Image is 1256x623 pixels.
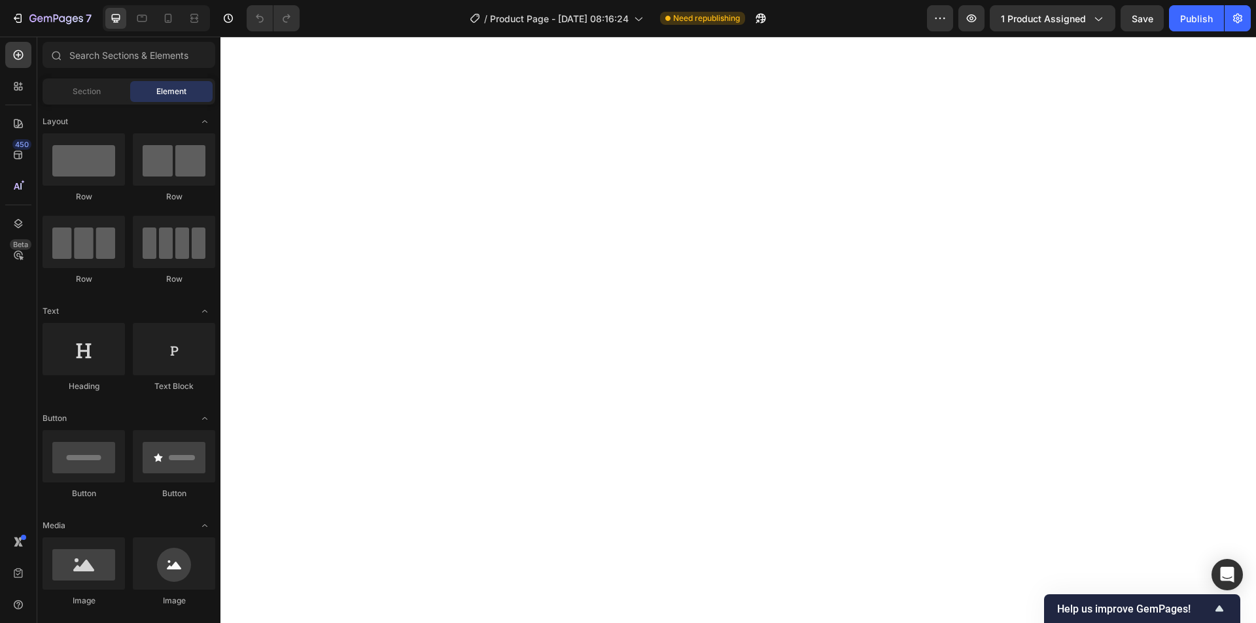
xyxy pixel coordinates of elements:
div: Row [43,273,125,285]
button: Show survey - Help us improve GemPages! [1057,601,1227,616]
span: Need republishing [673,12,740,24]
span: 1 product assigned [1001,12,1086,25]
span: Help us improve GemPages! [1057,603,1212,615]
iframe: Design area [220,37,1256,623]
div: Row [133,273,215,285]
button: Save [1121,5,1164,31]
div: Image [133,595,215,607]
span: Button [43,413,67,424]
span: Element [156,86,186,97]
span: Section [73,86,101,97]
button: 1 product assigned [990,5,1115,31]
span: Toggle open [194,515,215,536]
div: 450 [12,139,31,150]
div: Image [43,595,125,607]
div: Heading [43,380,125,392]
span: Text [43,305,59,317]
span: Media [43,520,65,531]
button: Publish [1169,5,1224,31]
span: Product Page - [DATE] 08:16:24 [490,12,629,25]
span: Layout [43,116,68,127]
span: Toggle open [194,111,215,132]
span: Save [1132,13,1153,24]
button: 7 [5,5,97,31]
div: Text Block [133,380,215,392]
div: Open Intercom Messenger [1212,559,1243,590]
div: Button [133,488,215,499]
input: Search Sections & Elements [43,42,215,68]
div: Undo/Redo [247,5,300,31]
div: Publish [1180,12,1213,25]
p: 7 [86,10,92,26]
span: Toggle open [194,408,215,429]
span: Toggle open [194,301,215,322]
div: Beta [10,239,31,250]
span: / [484,12,487,25]
div: Button [43,488,125,499]
div: Row [133,191,215,203]
div: Row [43,191,125,203]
